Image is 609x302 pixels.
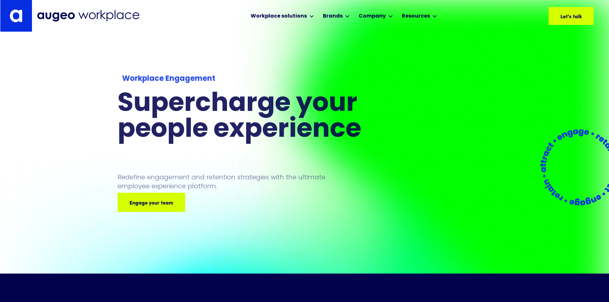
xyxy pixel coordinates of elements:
[10,9,22,22] img: Augeo's "a" monogram decorative logo in white.
[122,74,389,85] div: Workplace Engagement
[549,7,594,25] a: Let's talk
[37,10,139,22] img: Augeo Workplace business unit full logo in mignight blue.
[402,12,430,20] div: Resources
[118,193,185,212] a: Engage your team
[118,173,338,190] p: Redefine engagement and retention strategies with the ultimate employee experience platform.
[251,12,307,20] div: Workplace solutions
[118,91,394,143] h1: Supercharge your people experience
[359,12,386,20] div: Company
[323,12,343,20] div: Brands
